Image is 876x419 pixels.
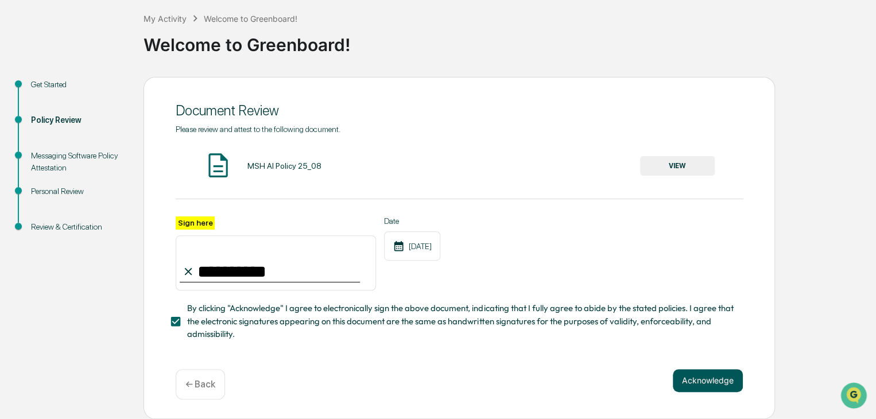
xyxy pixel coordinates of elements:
[7,140,79,161] a: 🖐️Preclearance
[23,145,74,156] span: Preclearance
[144,25,870,55] div: Welcome to Greenboard!
[31,185,125,197] div: Personal Review
[83,146,92,155] div: 🗄️
[31,221,125,233] div: Review & Certification
[185,379,215,390] p: ← Back
[39,99,145,108] div: We're available if you need us!
[81,194,139,203] a: Powered byPylon
[204,151,232,180] img: Document Icon
[640,156,715,176] button: VIEW
[839,381,870,412] iframe: Open customer support
[11,88,32,108] img: 1746055101610-c473b297-6a78-478c-a979-82029cc54cd1
[195,91,209,105] button: Start new chat
[31,79,125,91] div: Get Started
[39,88,188,99] div: Start new chat
[31,150,125,174] div: Messaging Software Policy Attestation
[204,14,297,24] div: Welcome to Greenboard!
[384,231,440,261] div: [DATE]
[23,166,72,178] span: Data Lookup
[176,125,340,134] span: Please review and attest to the following document.
[673,369,743,392] button: Acknowledge
[384,216,440,226] label: Date
[7,162,77,183] a: 🔎Data Lookup
[31,114,125,126] div: Policy Review
[114,195,139,203] span: Pylon
[95,145,142,156] span: Attestations
[11,146,21,155] div: 🖐️
[11,24,209,42] p: How can we help?
[247,161,321,170] div: MSH AI Policy 25_08
[144,14,187,24] div: My Activity
[79,140,147,161] a: 🗄️Attestations
[11,168,21,177] div: 🔎
[187,302,734,340] span: By clicking "Acknowledge" I agree to electronically sign the above document, indicating that I fu...
[176,216,215,230] label: Sign here
[176,102,743,119] div: Document Review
